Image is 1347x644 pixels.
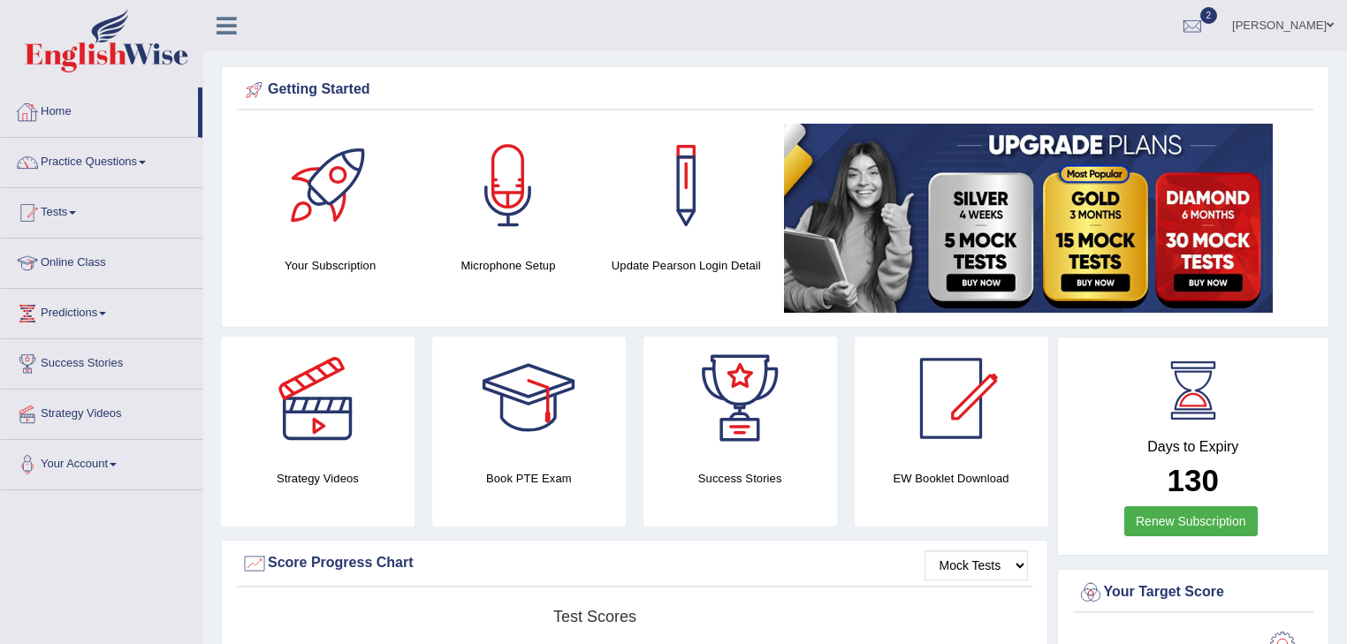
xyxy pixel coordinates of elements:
a: Predictions [1,289,202,333]
div: Score Progress Chart [241,550,1028,577]
h4: Days to Expiry [1077,439,1310,455]
h4: Update Pearson Login Detail [606,256,766,275]
h4: Your Subscription [250,256,410,275]
a: Your Account [1,440,202,484]
a: Strategy Videos [1,390,202,434]
h4: Strategy Videos [221,469,415,488]
a: Online Class [1,239,202,283]
a: Tests [1,188,202,232]
a: Home [1,87,198,132]
b: 130 [1168,463,1219,497]
h4: Success Stories [643,469,837,488]
div: Your Target Score [1077,580,1310,606]
h4: EW Booklet Download [855,469,1048,488]
div: Getting Started [241,77,1309,103]
img: small5.jpg [784,124,1273,313]
h4: Book PTE Exam [432,469,626,488]
a: Renew Subscription [1124,506,1258,536]
span: 2 [1200,7,1218,24]
h4: Microphone Setup [428,256,588,275]
a: Practice Questions [1,138,202,182]
tspan: Test scores [553,608,636,625]
a: Success Stories [1,339,202,383]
